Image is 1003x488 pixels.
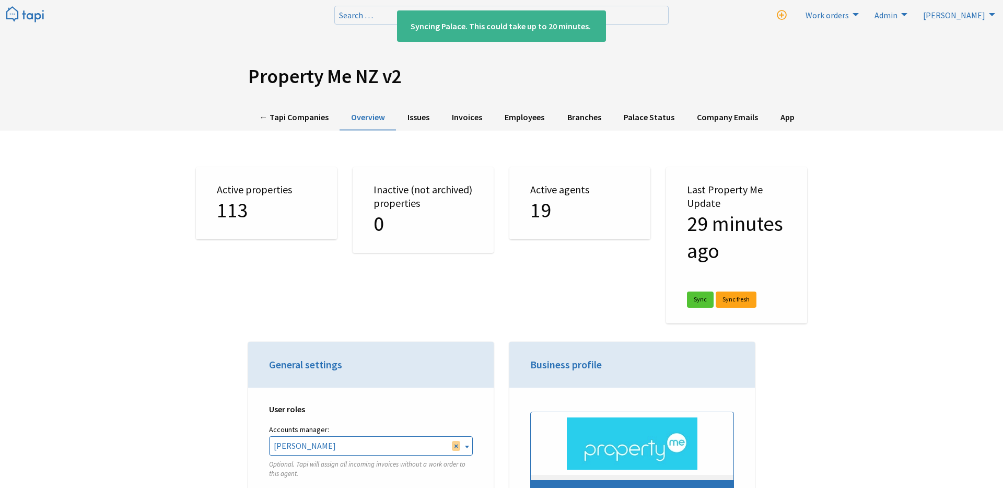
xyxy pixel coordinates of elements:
span: Admin [874,10,897,20]
div: Inactive (not archived) properties [353,167,494,253]
span: 0 [374,211,384,237]
a: Sync [687,292,714,308]
a: App [769,105,806,131]
div: Active agents [509,167,650,239]
span: Josh Sali [270,437,472,455]
span: Josh Sali [269,436,473,455]
span: Work orders [806,10,849,20]
a: ← Tapi Companies [248,105,340,131]
a: Company Emails [685,105,769,131]
a: Palace Status [612,105,685,131]
p: Optional. Tapi will assign all incoming invoices without a work order to this agent. [269,460,473,479]
a: Employees [494,105,556,131]
li: Rebekah [917,6,998,23]
i: New work order [777,10,787,20]
a: [PERSON_NAME] [917,6,998,23]
a: Branches [556,105,612,131]
strong: User roles [269,404,305,414]
span: 1/10/2025 at 8:05am [687,211,783,264]
div: Syncing Palace. This could take up to 20 minutes. [397,10,606,42]
span: [PERSON_NAME] [923,10,985,20]
h3: General settings [269,357,473,372]
div: Active properties [196,167,337,239]
a: Work orders [799,6,861,23]
h1: Property Me NZ v2 [248,65,755,88]
img: .jpg [567,417,697,470]
span: 19 [530,197,551,223]
a: Invoices [441,105,494,131]
a: Issues [396,105,440,131]
label: Accounts manager: [269,423,473,436]
div: Last Property Me Update [666,167,807,323]
span: 113 [217,197,248,223]
a: Admin [868,6,910,23]
h3: Business profile [530,357,734,372]
span: Remove all items [452,441,460,450]
img: Tapi logo [6,6,44,24]
span: Search … [339,10,373,20]
a: Sync fresh [716,292,756,308]
a: Overview [340,105,396,131]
